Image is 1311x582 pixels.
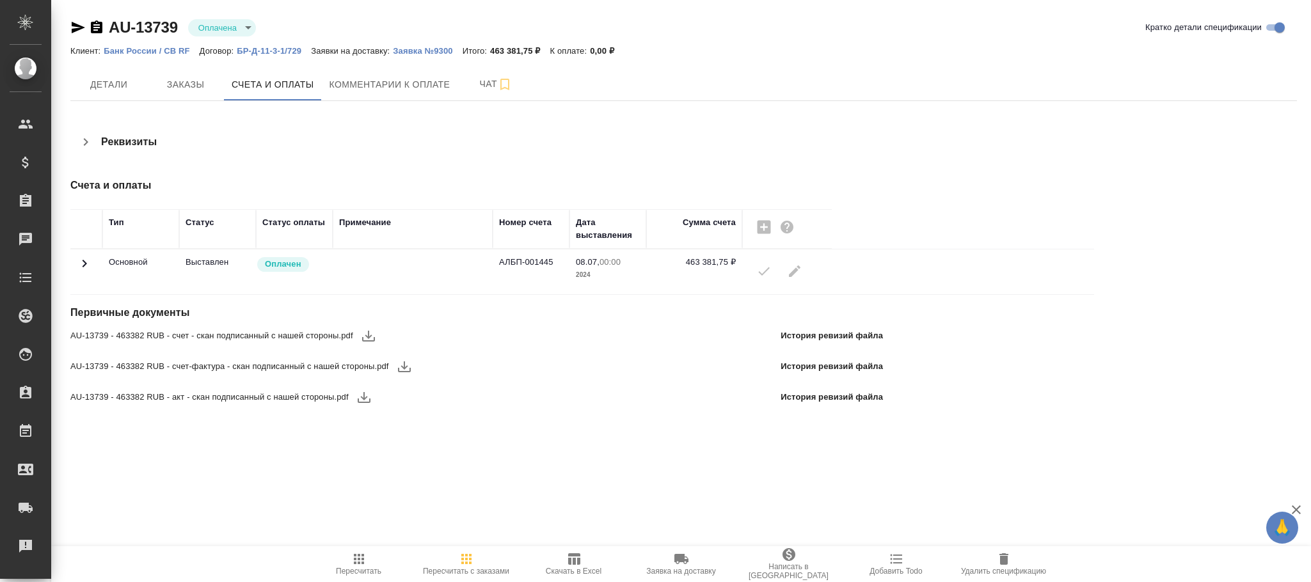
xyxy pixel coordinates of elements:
[109,216,124,229] div: Тип
[311,46,393,56] p: Заявки на доставку:
[646,249,742,294] td: 463 381,75 ₽
[576,269,640,281] p: 2024
[330,77,450,93] span: Комментарии к оплате
[781,329,883,342] p: История ревизий файла
[77,263,92,273] span: Toggle Row Expanded
[237,45,311,56] a: БР-Д-11-3-1/729
[186,216,214,229] div: Статус
[262,216,325,229] div: Статус оплаты
[499,216,552,229] div: Номер счета
[237,46,311,56] p: БР-Д-11-3-1/729
[70,360,389,373] span: AU-13739 - 463382 RUB - счет-фактура - скан подписанный с нашей стороны.pdf
[683,216,736,229] div: Сумма счета
[1271,514,1293,541] span: 🙏
[600,257,621,267] p: 00:00
[200,46,237,56] p: Договор:
[781,360,883,373] p: История ревизий файла
[70,391,349,404] span: AU-13739 - 463382 RUB - акт - скан подписанный с нашей стороны.pdf
[70,305,888,320] h4: Первичные документы
[463,46,490,56] p: Итого:
[188,19,256,36] div: Оплачена
[339,216,391,229] div: Примечание
[195,22,241,33] button: Оплачена
[465,76,527,92] span: Чат
[155,77,216,93] span: Заказы
[576,257,600,267] p: 08.07,
[393,46,462,56] p: Заявка №9300
[590,46,624,56] p: 0,00 ₽
[497,77,512,92] svg: Подписаться
[70,329,353,342] span: AU-13739 - 463382 RUB - счет - скан подписанный с нашей стороны.pdf
[89,20,104,35] button: Скопировать ссылку
[70,20,86,35] button: Скопировать ссылку для ЯМессенджера
[232,77,314,93] span: Счета и оплаты
[490,46,550,56] p: 463 381,75 ₽
[70,178,888,193] h4: Счета и оплаты
[186,256,250,269] p: Все изменения в спецификации заблокированы
[102,249,179,294] td: Основной
[104,45,199,56] a: Банк России / CB RF
[393,45,462,58] button: Заявка №9300
[104,46,199,56] p: Банк России / CB RF
[70,46,104,56] p: Клиент:
[576,216,640,242] div: Дата выставления
[1266,512,1298,544] button: 🙏
[493,249,569,294] td: АЛБП-001445
[1145,21,1262,34] span: Кратко детали спецификации
[78,77,139,93] span: Детали
[550,46,590,56] p: К оплате:
[265,258,301,271] p: Оплачен
[781,391,883,404] p: История ревизий файла
[109,19,178,36] a: AU-13739
[101,134,157,150] h4: Реквизиты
